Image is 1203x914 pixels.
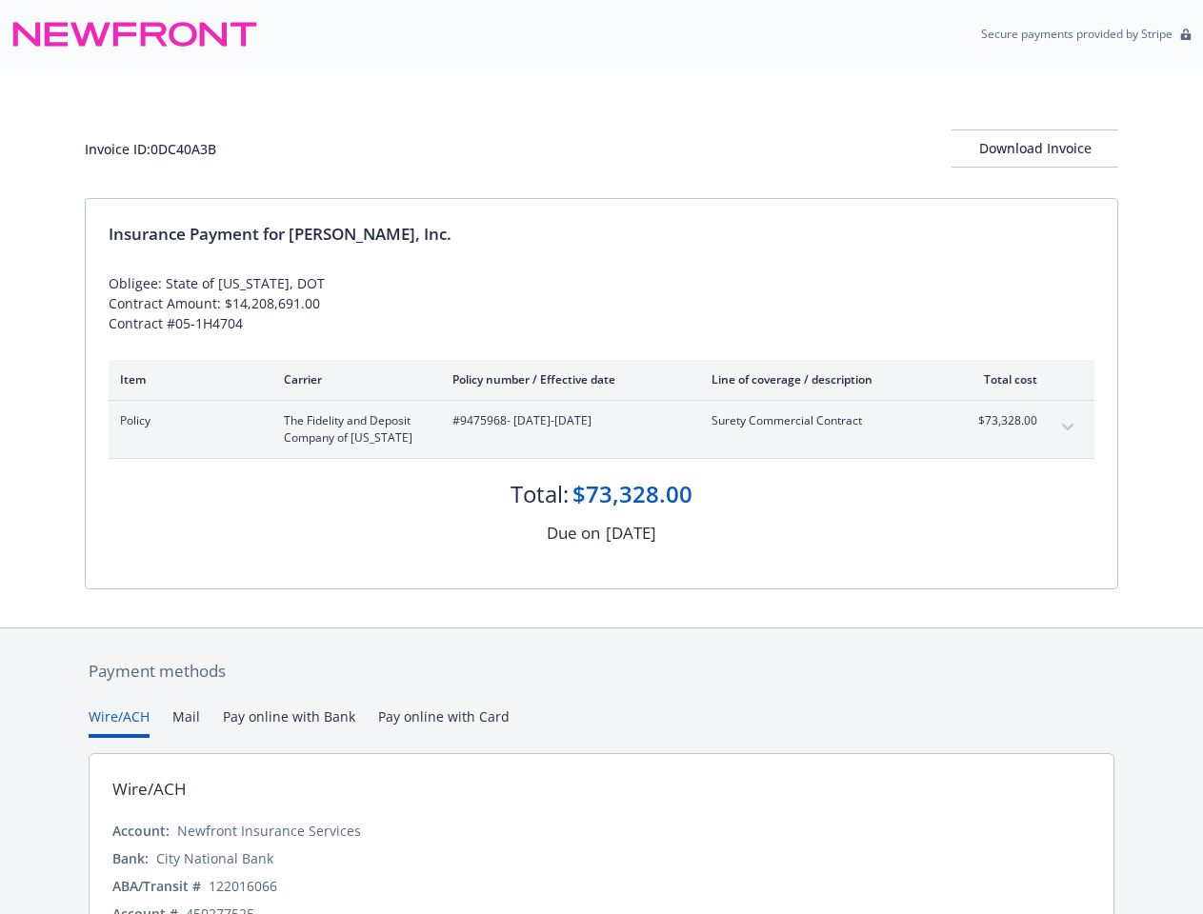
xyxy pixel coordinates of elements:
[223,706,355,738] button: Pay online with Bank
[177,821,361,841] div: Newfront Insurance Services
[112,777,187,802] div: Wire/ACH
[547,521,600,546] div: Due on
[85,139,216,159] div: Invoice ID: 0DC40A3B
[209,876,277,896] div: 122016066
[606,521,656,546] div: [DATE]
[966,371,1037,387] div: Total cost
[981,26,1173,42] p: Secure payments provided by Stripe
[378,706,510,738] button: Pay online with Card
[572,478,692,510] div: $73,328.00
[511,478,569,510] div: Total:
[109,222,1094,247] div: Insurance Payment for [PERSON_NAME], Inc.
[120,412,253,429] span: Policy
[452,412,681,429] span: #9475968 - [DATE]-[DATE]
[109,273,1094,333] div: Obligee: State of [US_STATE], DOT Contract Amount: $14,208,691.00 Contract #05-1H4704
[284,412,422,447] span: The Fidelity and Deposit Company of [US_STATE]
[89,706,150,738] button: Wire/ACH
[112,876,201,896] div: ABA/Transit #
[156,848,273,868] div: City National Bank
[952,129,1118,168] button: Download Invoice
[109,401,1094,458] div: PolicyThe Fidelity and Deposit Company of [US_STATE]#9475968- [DATE]-[DATE]Surety Commercial Cont...
[112,821,170,841] div: Account:
[712,371,935,387] div: Line of coverage / description
[112,848,149,868] div: Bank:
[284,371,422,387] div: Carrier
[952,130,1118,167] div: Download Invoice
[172,706,200,738] button: Mail
[1053,412,1083,443] button: expand content
[452,371,681,387] div: Policy number / Effective date
[712,412,935,429] span: Surety Commercial Contract
[966,412,1037,429] span: $73,328.00
[120,371,253,387] div: Item
[89,659,1114,684] div: Payment methods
